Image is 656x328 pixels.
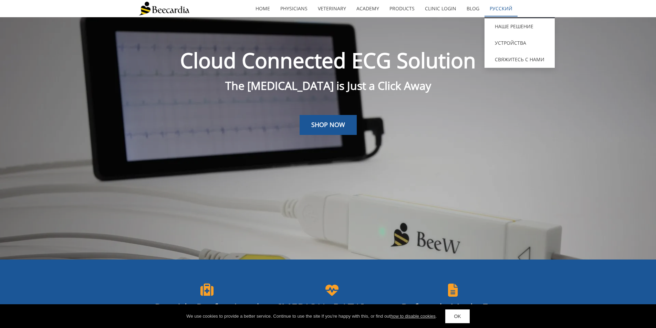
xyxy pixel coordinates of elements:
a: Products [384,1,420,17]
span: [MEDICAL_DATA] you can trust [278,300,386,325]
a: OK [445,309,469,323]
a: Clinic Login [420,1,461,17]
a: Свяжитесь с нами [485,51,555,68]
a: home [250,1,275,17]
a: устройства [485,35,555,51]
a: SHOP NOW [300,115,357,135]
span: Provide Professional Heart-care [155,300,259,325]
span: The [MEDICAL_DATA] is Just a Click Away [225,78,431,93]
span: Referrals Made Easy [401,300,505,315]
a: наше решение [485,18,555,35]
div: We use cookies to provide a better service. Continue to use the site If you're happy with this, o... [186,313,437,320]
span: SHOP NOW [311,120,345,129]
span: Cloud Connected ECG Solution [180,46,476,74]
a: how to disable cookies [391,314,436,319]
a: Blog [461,1,485,17]
img: Beecardia [139,2,189,15]
a: Veterinary [313,1,351,17]
a: Русский [485,1,518,17]
a: Academy [351,1,384,17]
a: Physicians [275,1,313,17]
